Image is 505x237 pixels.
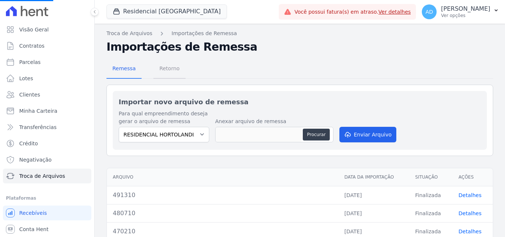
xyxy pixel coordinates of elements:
a: Troca de Arquivos [106,30,152,37]
a: Negativação [3,152,91,167]
a: Parcelas [3,55,91,70]
a: Transferências [3,120,91,135]
span: Contratos [19,42,44,50]
h2: Importações de Remessa [106,40,493,54]
p: [PERSON_NAME] [441,5,490,13]
a: Remessa [106,60,142,79]
a: Troca de Arquivos [3,169,91,183]
span: Lotes [19,75,33,82]
span: Minha Carteira [19,107,57,115]
td: Finalizada [409,204,453,222]
a: Crédito [3,136,91,151]
span: Visão Geral [19,26,49,33]
span: Conta Hent [19,226,48,233]
p: Ver opções [441,13,490,18]
span: Você possui fatura(s) em atraso. [294,8,411,16]
span: Parcelas [19,58,41,66]
button: Residencial [GEOGRAPHIC_DATA] [106,4,227,18]
div: Plataformas [6,194,88,203]
a: Detalhes [458,192,481,198]
span: Remessa [108,61,140,76]
td: Finalizada [409,186,453,204]
a: Minha Carteira [3,104,91,118]
span: Recebíveis [19,209,47,217]
a: Ver detalhes [379,9,411,15]
th: Data da Importação [338,168,409,186]
a: Recebíveis [3,206,91,220]
div: 480710 [113,209,332,218]
button: Enviar Arquivo [339,127,396,142]
a: Visão Geral [3,22,91,37]
span: Negativação [19,156,52,163]
a: Detalhes [458,210,481,216]
nav: Tab selector [106,60,186,79]
nav: Breadcrumb [106,30,493,37]
label: Anexar arquivo de remessa [215,118,333,125]
td: [DATE] [338,186,409,204]
span: AD [426,9,433,14]
a: Contratos [3,38,91,53]
th: Arquivo [107,168,338,186]
th: Situação [409,168,453,186]
a: Retorno [153,60,186,79]
div: 470210 [113,227,332,236]
span: Troca de Arquivos [19,172,65,180]
span: Crédito [19,140,38,147]
h2: Importar novo arquivo de remessa [119,97,481,107]
span: Clientes [19,91,40,98]
a: Clientes [3,87,91,102]
a: Lotes [3,71,91,86]
a: Importações de Remessa [172,30,237,37]
td: [DATE] [338,204,409,222]
button: AD [PERSON_NAME] Ver opções [416,1,505,22]
span: Retorno [155,61,184,76]
span: Transferências [19,123,57,131]
th: Ações [453,168,493,186]
div: 491310 [113,191,332,200]
a: Conta Hent [3,222,91,237]
a: Detalhes [458,228,481,234]
label: Para qual empreendimento deseja gerar o arquivo de remessa [119,110,209,125]
button: Procurar [303,129,329,140]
